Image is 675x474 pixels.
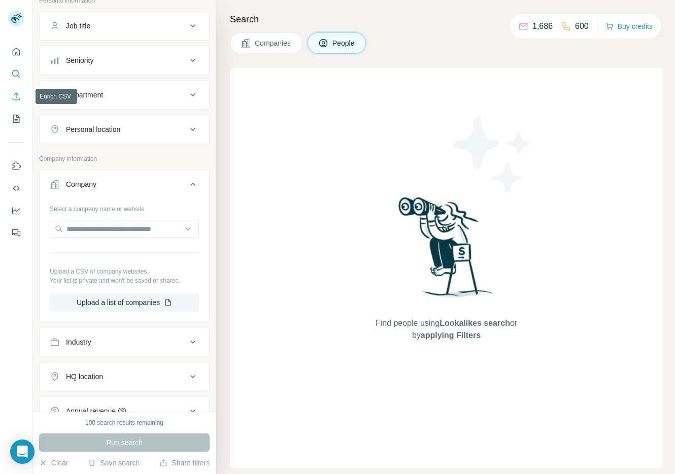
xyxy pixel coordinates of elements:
[88,458,140,468] button: Save search
[332,38,356,48] span: People
[40,83,209,107] button: Department
[10,439,35,464] div: Open Intercom Messenger
[66,55,93,65] div: Seniority
[40,48,209,73] button: Seniority
[66,337,91,347] div: Industry
[8,43,24,61] button: Quick start
[66,371,103,382] div: HQ location
[40,14,209,38] button: Job title
[40,117,209,142] button: Personal location
[159,458,210,468] button: Share filters
[66,124,120,134] div: Personal location
[50,293,199,312] button: Upload a list of companies
[8,87,24,106] button: Enrich CSV
[66,90,103,100] div: Department
[50,267,199,276] p: Upload a CSV of company websites.
[39,458,68,468] button: Clear
[39,154,210,163] p: Company information
[40,364,209,389] button: HQ location
[8,179,24,197] button: Use Surfe API
[50,200,199,214] div: Select a company name or website
[8,157,24,175] button: Use Surfe on LinkedIn
[255,38,292,48] span: Companies
[440,319,510,327] span: Lookalikes search
[8,224,24,242] button: Feedback
[421,331,481,340] span: applying Filters
[85,418,163,427] div: 100 search results remaining
[575,20,589,32] p: 600
[40,399,209,423] button: Annual revenue ($)
[66,179,96,189] div: Company
[8,65,24,83] button: Search
[365,317,527,342] span: Find people using or by
[8,201,24,220] button: Dashboard
[8,110,24,128] button: My lists
[394,194,499,308] img: Surfe Illustration - Woman searching with binoculars
[40,172,209,200] button: Company
[40,330,209,354] button: Industry
[230,12,663,26] h4: Search
[532,20,553,32] p: 1,686
[50,276,199,285] p: Your list is private and won't be saved or shared.
[66,406,126,416] div: Annual revenue ($)
[447,109,538,200] img: Surfe Illustration - Stars
[66,21,90,31] div: Job title
[605,19,653,33] button: Buy credits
